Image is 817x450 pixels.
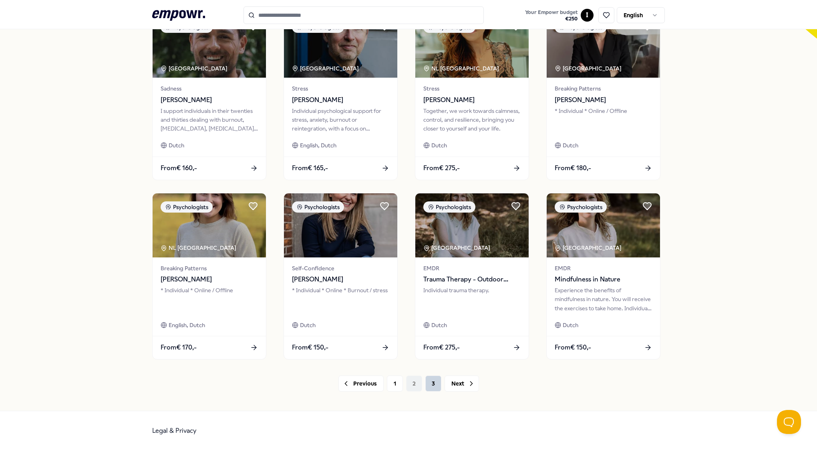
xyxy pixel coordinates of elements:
[292,264,389,273] span: Self-Confidence
[284,193,398,360] a: package imagePsychologistsSelf-Confidence[PERSON_NAME]* Individual * Online * Burnout / stressDut...
[292,64,360,73] div: [GEOGRAPHIC_DATA]
[555,274,652,285] span: Mindfulness in Nature
[555,342,591,353] span: From € 150,-
[555,243,623,252] div: [GEOGRAPHIC_DATA]
[777,410,801,434] iframe: Help Scout Beacon - Open
[161,201,213,213] div: Psychologists
[292,201,344,213] div: Psychologists
[161,95,258,105] span: [PERSON_NAME]
[292,163,328,173] span: From € 165,-
[423,84,521,93] span: Stress
[525,16,578,22] span: € 250
[161,243,237,252] div: NL [GEOGRAPHIC_DATA]
[169,141,184,150] span: Dutch
[445,376,479,392] button: Next
[292,286,389,313] div: * Individual * Online * Burnout / stress
[161,163,197,173] span: From € 160,-
[425,376,441,392] button: 3
[161,342,197,353] span: From € 170,-
[431,321,447,329] span: Dutch
[555,286,652,313] div: Experience the benefits of mindfulness in nature. You will receive the exercises to take home. In...
[152,427,197,434] a: Legal & Privacy
[563,321,578,329] span: Dutch
[152,13,266,180] a: package imagePsychologists[GEOGRAPHIC_DATA] Sadness[PERSON_NAME]I support individuals in their tw...
[555,95,652,105] span: [PERSON_NAME]
[423,286,521,313] div: Individual trauma therapy.
[292,84,389,93] span: Stress
[547,14,660,78] img: package image
[525,9,578,16] span: Your Empowr budget
[284,193,397,257] img: package image
[415,13,529,180] a: package imagePsychologistsNL [GEOGRAPHIC_DATA] Stress[PERSON_NAME]Together, we work towards calmn...
[292,106,389,133] div: Individual psychological support for stress, anxiety, burnout or reintegration, with a focus on r...
[161,264,258,273] span: Breaking Patterns
[555,84,652,93] span: Breaking Patterns
[161,64,229,73] div: [GEOGRAPHIC_DATA]
[338,376,384,392] button: Previous
[546,13,660,180] a: package imagePsychologists[GEOGRAPHIC_DATA] Breaking Patterns[PERSON_NAME]* Individual * Online /...
[169,321,205,329] span: English, Dutch
[423,342,460,353] span: From € 275,-
[152,193,266,360] a: package imagePsychologistsNL [GEOGRAPHIC_DATA] Breaking Patterns[PERSON_NAME]* Individual * Onlin...
[153,14,266,78] img: package image
[423,201,475,213] div: Psychologists
[415,193,529,257] img: package image
[292,274,389,285] span: [PERSON_NAME]
[300,141,336,150] span: English, Dutch
[431,141,447,150] span: Dutch
[523,8,579,24] button: Your Empowr budget€250
[423,264,521,273] span: EMDR
[161,106,258,133] div: I support individuals in their twenties and thirties dealing with burnout, [MEDICAL_DATA], [MEDIC...
[546,193,660,360] a: package imagePsychologists[GEOGRAPHIC_DATA] EMDRMindfulness in NatureExperience the benefits of m...
[161,84,258,93] span: Sadness
[423,106,521,133] div: Together, we work towards calmness, control, and resilience, bringing you closer to yourself and ...
[161,286,258,313] div: * Individual * Online / Offline
[292,342,328,353] span: From € 150,-
[415,14,529,78] img: package image
[555,106,652,133] div: * Individual * Online / Offline
[153,193,266,257] img: package image
[423,163,460,173] span: From € 275,-
[243,6,484,24] input: Search for products, categories or subcategories
[161,274,258,285] span: [PERSON_NAME]
[555,264,652,273] span: EMDR
[423,95,521,105] span: [PERSON_NAME]
[547,193,660,257] img: package image
[423,243,491,252] div: [GEOGRAPHIC_DATA]
[423,274,521,285] span: Trauma Therapy - Outdoor Treatment - Work-Related Trauma
[555,163,591,173] span: From € 180,-
[300,321,316,329] span: Dutch
[387,376,403,392] button: 1
[292,95,389,105] span: [PERSON_NAME]
[423,64,500,73] div: NL [GEOGRAPHIC_DATA]
[555,64,623,73] div: [GEOGRAPHIC_DATA]
[581,9,594,22] button: I
[522,7,581,24] a: Your Empowr budget€250
[563,141,578,150] span: Dutch
[415,193,529,360] a: package imagePsychologists[GEOGRAPHIC_DATA] EMDRTrauma Therapy - Outdoor Treatment - Work-Related...
[284,13,398,180] a: package imagePsychologists[GEOGRAPHIC_DATA] Stress[PERSON_NAME]Individual psychological support f...
[555,201,607,213] div: Psychologists
[284,14,397,78] img: package image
